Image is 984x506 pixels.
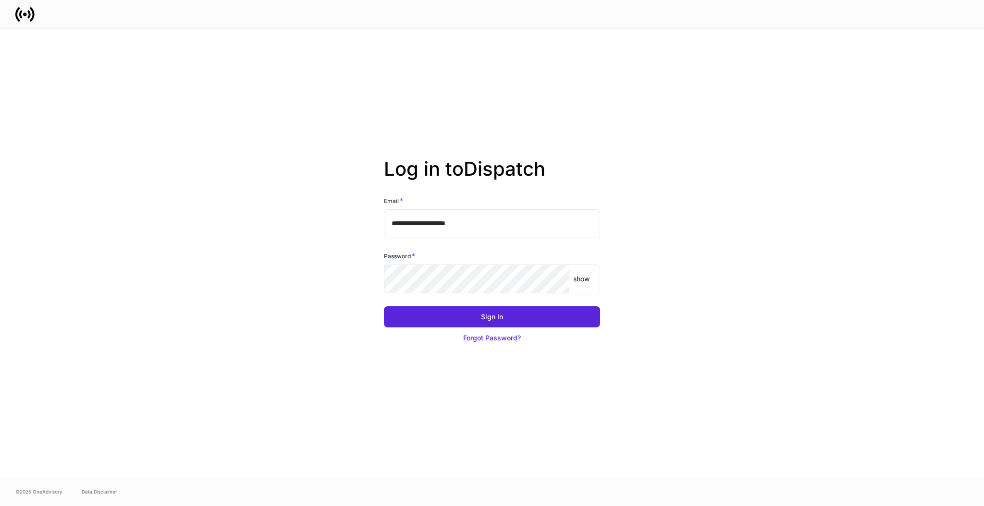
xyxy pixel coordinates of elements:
[82,488,117,495] a: Data Disclaimer
[384,306,600,327] button: Sign In
[481,312,503,322] div: Sign In
[384,327,600,349] button: Forgot Password?
[15,488,62,495] span: © 2025 OneAdvisory
[384,196,403,205] h6: Email
[384,251,415,261] h6: Password
[573,274,590,284] p: show
[463,333,521,343] div: Forgot Password?
[384,157,600,196] h2: Log in to Dispatch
